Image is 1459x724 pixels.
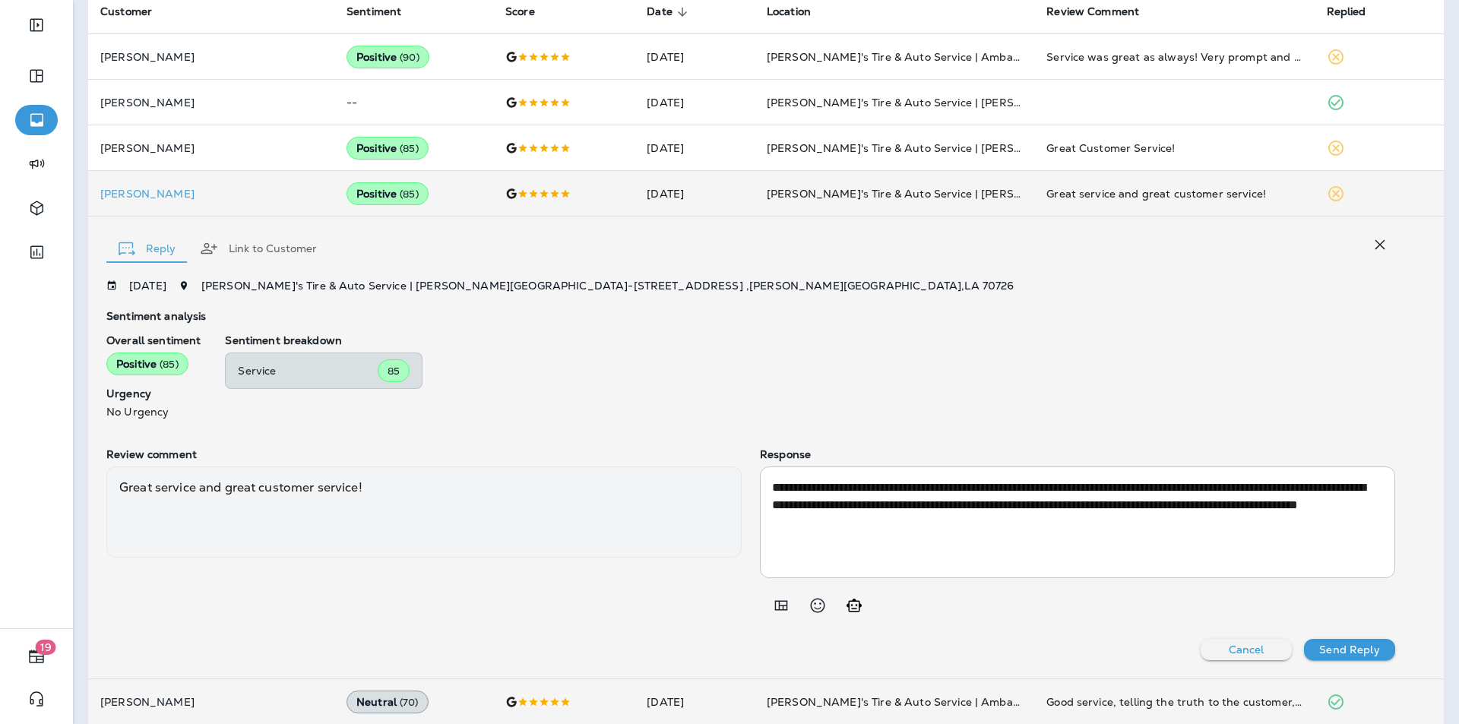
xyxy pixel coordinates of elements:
[106,310,1395,322] p: Sentiment analysis
[505,5,535,18] span: Score
[1046,5,1139,18] span: Review Comment
[400,188,419,201] span: ( 85 )
[767,50,1048,64] span: [PERSON_NAME]'s Tire & Auto Service | Ambassador
[106,221,188,276] button: Reply
[1229,643,1264,656] p: Cancel
[400,51,419,64] span: ( 90 )
[760,448,1395,460] p: Response
[767,141,1075,155] span: [PERSON_NAME]'s Tire & Auto Service | [PERSON_NAME]
[100,188,322,200] p: [PERSON_NAME]
[201,279,1014,292] span: [PERSON_NAME]'s Tire & Auto Service | [PERSON_NAME][GEOGRAPHIC_DATA] - [STREET_ADDRESS] , [PERSON...
[15,10,58,40] button: Expand Sidebar
[347,691,429,713] div: Neutral
[100,188,322,200] div: Click to view Customer Drawer
[635,80,755,125] td: [DATE]
[106,353,188,375] div: Positive
[238,365,378,377] p: Service
[767,5,831,19] span: Location
[106,466,742,558] div: Great service and great customer service!
[1046,141,1302,156] div: Great Customer Service!
[1304,639,1395,660] button: Send Reply
[100,5,172,19] span: Customer
[1046,49,1302,65] div: Service was great as always! Very prompt and Trevor is very professional! No beating around the b...
[1046,5,1159,19] span: Review Comment
[767,187,1194,201] span: [PERSON_NAME]'s Tire & Auto Service | [PERSON_NAME][GEOGRAPHIC_DATA]
[1319,643,1379,656] p: Send Reply
[347,5,421,19] span: Sentiment
[1046,186,1302,201] div: Great service and great customer service!
[347,182,429,205] div: Positive
[635,34,755,80] td: [DATE]
[767,96,1194,109] span: [PERSON_NAME]'s Tire & Auto Service | [PERSON_NAME][GEOGRAPHIC_DATA]
[347,5,401,18] span: Sentiment
[106,406,201,418] p: No Urgency
[766,590,796,621] button: Add in a premade template
[400,696,419,709] span: ( 70 )
[802,590,833,621] button: Select an emoji
[334,80,493,125] td: --
[160,358,179,371] span: ( 85 )
[225,334,1395,346] p: Sentiment breakdown
[767,5,811,18] span: Location
[647,5,692,19] span: Date
[106,448,742,460] p: Review comment
[1046,694,1302,710] div: Good service, telling the truth to the customer, reasonable price.
[106,387,201,400] p: Urgency
[129,280,166,292] p: [DATE]
[647,5,673,18] span: Date
[839,590,869,621] button: Generate AI response
[188,221,329,276] button: Link to Customer
[400,142,419,155] span: ( 85 )
[767,695,1048,709] span: [PERSON_NAME]'s Tire & Auto Service | Ambassador
[635,125,755,171] td: [DATE]
[100,696,322,708] p: [PERSON_NAME]
[15,641,58,672] button: 19
[1327,5,1386,19] span: Replied
[635,171,755,217] td: [DATE]
[100,96,322,109] p: [PERSON_NAME]
[1327,5,1366,18] span: Replied
[1201,639,1292,660] button: Cancel
[347,46,429,68] div: Positive
[106,334,201,346] p: Overall sentiment
[388,365,400,378] span: 85
[100,142,322,154] p: [PERSON_NAME]
[505,5,555,19] span: Score
[100,5,152,18] span: Customer
[36,640,56,655] span: 19
[100,51,322,63] p: [PERSON_NAME]
[347,137,429,160] div: Positive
